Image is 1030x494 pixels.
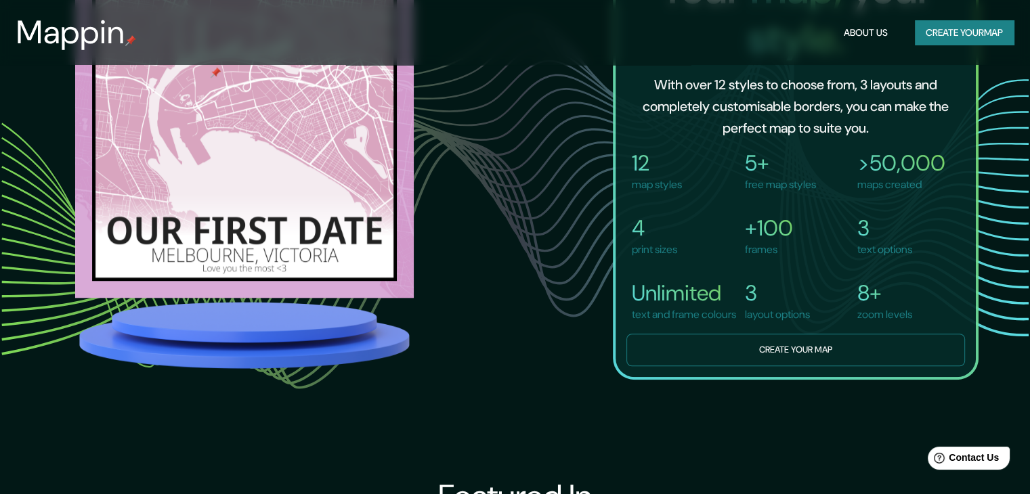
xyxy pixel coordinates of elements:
[857,150,945,177] h4: >50,000
[125,35,136,46] img: mappin-pin
[745,177,816,193] p: free map styles
[745,215,793,242] h4: +100
[632,177,682,193] p: map styles
[632,215,677,242] h4: 4
[16,14,125,51] h3: Mappin
[626,334,965,367] button: Create your map
[838,20,893,45] button: About Us
[75,298,414,373] img: platform.png
[909,441,1015,479] iframe: Help widget launcher
[745,242,793,258] p: frames
[632,307,736,323] p: text and frame colours
[857,215,912,242] h4: 3
[857,307,912,323] p: zoom levels
[632,279,736,307] h4: Unlimited
[632,150,682,177] h4: 12
[632,242,677,258] p: print sizes
[857,177,945,193] p: maps created
[857,242,912,258] p: text options
[637,74,954,139] h6: With over 12 styles to choose from, 3 layouts and completely customisable borders, you can make t...
[745,279,810,307] h4: 3
[915,20,1014,45] button: Create yourmap
[857,279,912,307] h4: 8+
[745,307,810,323] p: layout options
[745,150,816,177] h4: 5+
